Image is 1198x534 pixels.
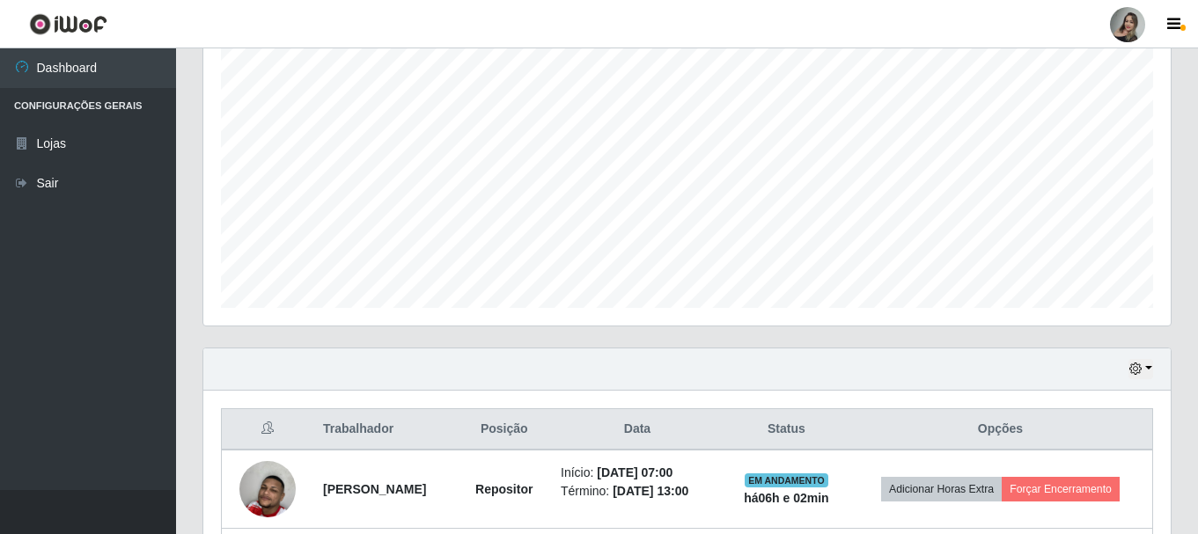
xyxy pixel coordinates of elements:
li: Início: [561,464,714,482]
th: Status [724,409,849,450]
strong: Repositor [475,482,533,496]
time: [DATE] 13:00 [613,484,688,498]
li: Término: [561,482,714,501]
span: EM ANDAMENTO [745,473,828,487]
time: [DATE] 07:00 [597,465,672,479]
img: CoreUI Logo [29,13,107,35]
strong: [PERSON_NAME] [323,482,426,496]
th: Posição [459,409,551,450]
th: Opções [849,409,1153,450]
button: Adicionar Horas Extra [881,477,1002,501]
button: Forçar Encerramento [1002,477,1120,501]
th: Trabalhador [312,409,458,450]
th: Data [550,409,724,450]
strong: há 06 h e 02 min [744,491,829,505]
